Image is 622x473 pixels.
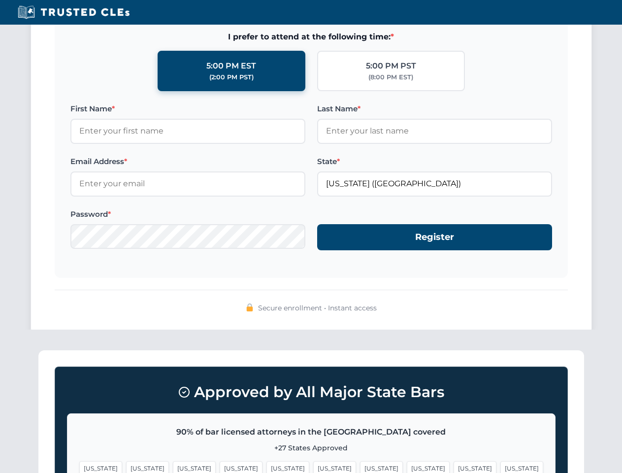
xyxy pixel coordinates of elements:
[79,426,543,439] p: 90% of bar licensed attorneys in the [GEOGRAPHIC_DATA] covered
[70,156,305,168] label: Email Address
[246,304,254,311] img: 🔒
[70,103,305,115] label: First Name
[258,303,377,313] span: Secure enrollment • Instant access
[317,171,552,196] input: Florida (FL)
[206,60,256,72] div: 5:00 PM EST
[368,72,413,82] div: (8:00 PM EST)
[317,156,552,168] label: State
[317,224,552,250] button: Register
[67,379,556,405] h3: Approved by All Major State Bars
[317,119,552,143] input: Enter your last name
[70,171,305,196] input: Enter your email
[317,103,552,115] label: Last Name
[70,31,552,43] span: I prefer to attend at the following time:
[70,208,305,220] label: Password
[209,72,254,82] div: (2:00 PM PST)
[79,442,543,453] p: +27 States Approved
[15,5,132,20] img: Trusted CLEs
[70,119,305,143] input: Enter your first name
[366,60,416,72] div: 5:00 PM PST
